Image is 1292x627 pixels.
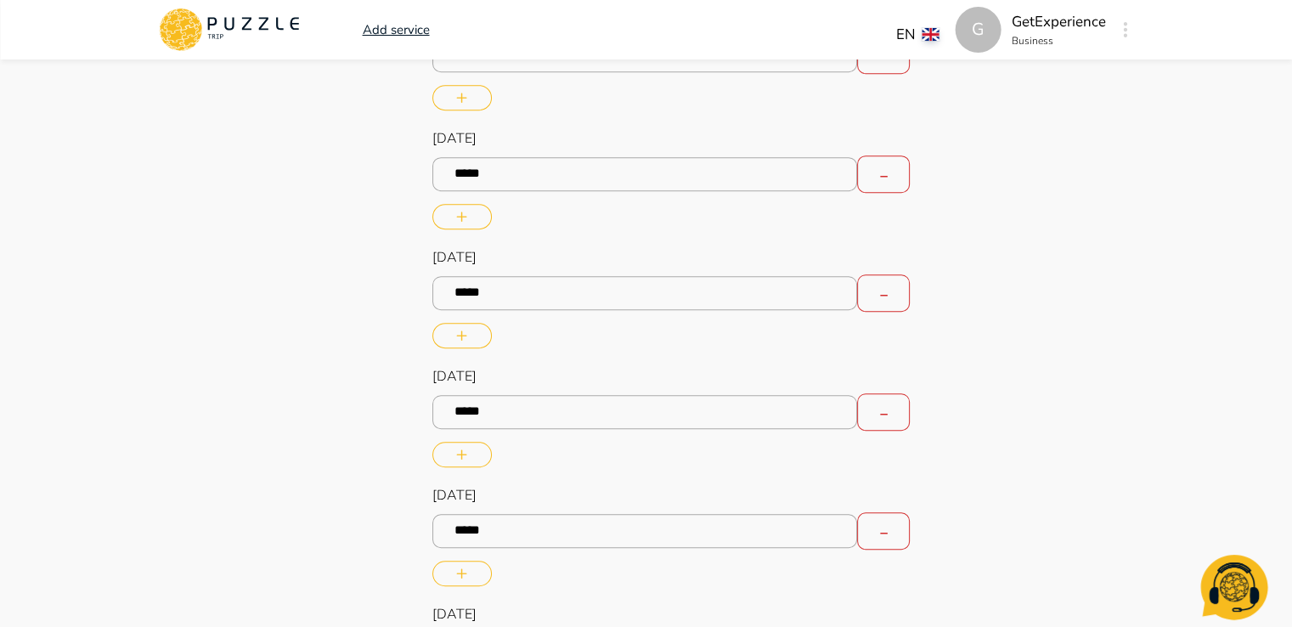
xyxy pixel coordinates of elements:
[432,485,911,506] p: [DATE]
[1012,11,1106,33] p: GetExperience
[363,20,430,40] a: Add service
[432,247,911,268] p: [DATE]
[1012,33,1106,48] p: Business
[432,366,911,387] p: [DATE]
[432,604,911,624] p: [DATE]
[956,7,1001,53] div: G
[896,24,916,46] p: EN
[922,28,939,41] img: lang
[432,128,911,149] p: [DATE]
